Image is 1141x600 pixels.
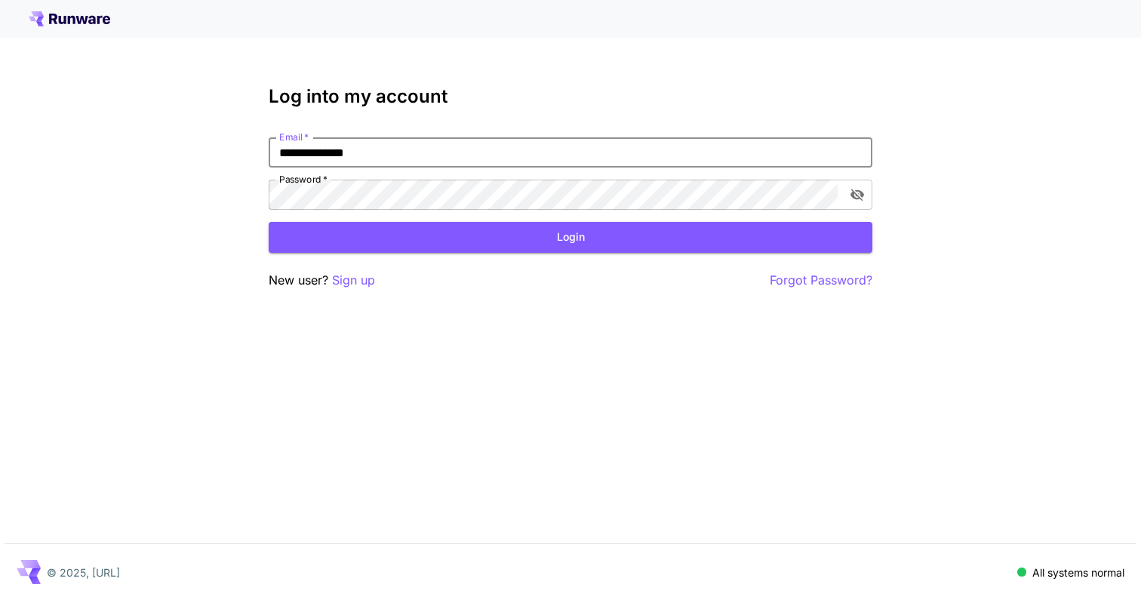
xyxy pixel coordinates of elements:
[844,181,871,208] button: toggle password visibility
[279,173,328,186] label: Password
[770,271,872,290] button: Forgot Password?
[269,86,872,107] h3: Log into my account
[269,222,872,253] button: Login
[269,271,375,290] p: New user?
[1032,565,1124,580] p: All systems normal
[279,131,309,143] label: Email
[47,565,120,580] p: © 2025, [URL]
[332,271,375,290] button: Sign up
